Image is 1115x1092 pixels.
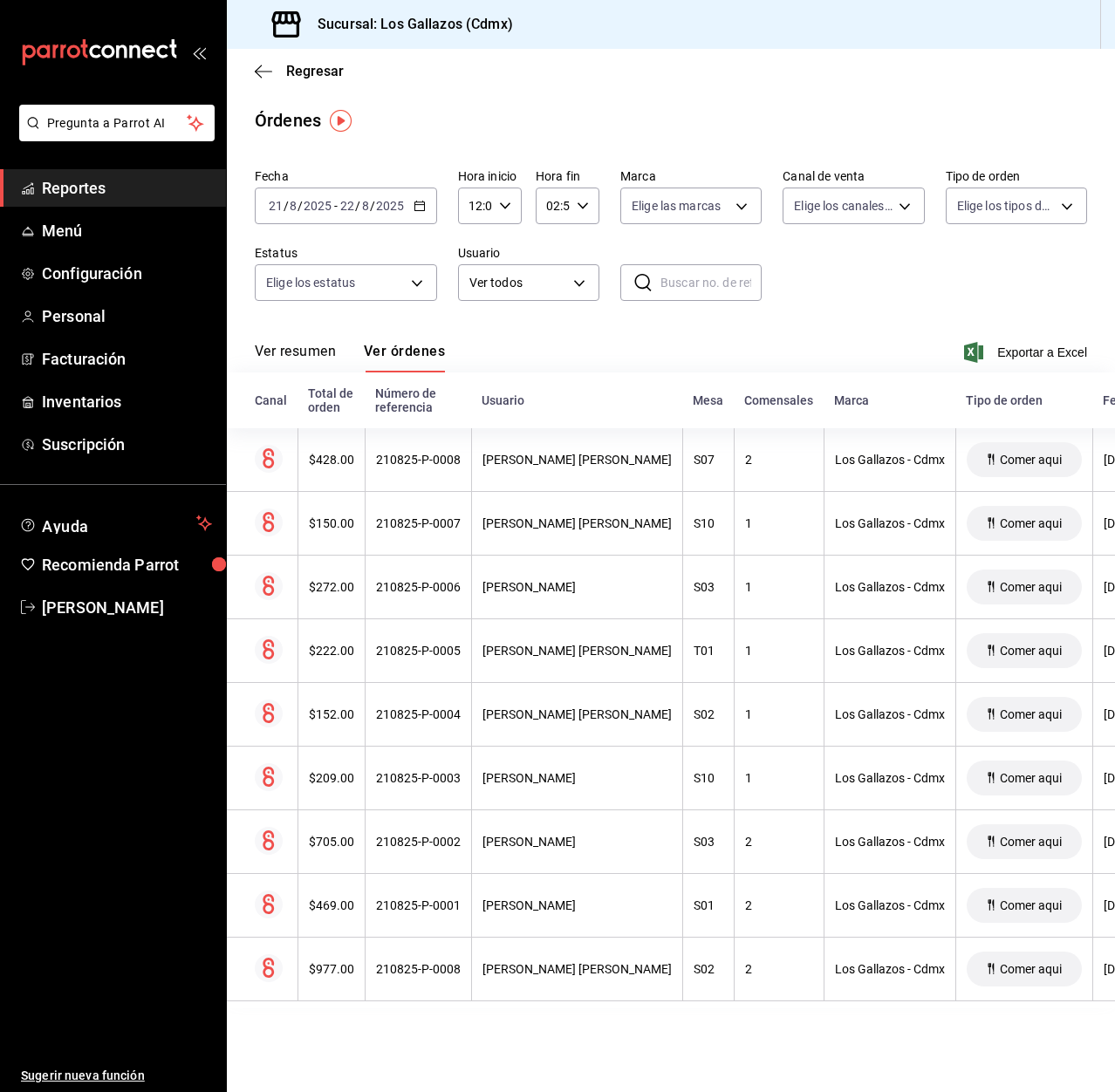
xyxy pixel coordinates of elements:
[255,247,437,259] label: Estatus
[42,176,212,200] span: Reportes
[745,707,813,721] div: 1
[783,170,924,182] label: Canal de venta
[536,170,599,182] label: Hora fin
[42,513,189,534] span: Ayuda
[364,343,445,372] button: Ver órdenes
[835,707,945,721] div: Los Gallazos - Cdmx
[745,580,813,594] div: 1
[993,898,1069,912] span: Comer aqui
[745,644,813,658] div: 1
[42,304,212,328] span: Personal
[376,453,461,467] div: 210825-P-0008
[21,1067,212,1085] span: Sugerir nueva función
[834,393,945,407] div: Marca
[660,265,762,300] input: Buscar no. de referencia
[376,962,461,976] div: 210825-P-0008
[375,386,461,414] div: Número de referencia
[620,170,762,182] label: Marca
[693,393,723,407] div: Mesa
[745,516,813,530] div: 1
[745,835,813,849] div: 2
[993,644,1069,658] span: Comer aqui
[309,898,354,912] div: $469.00
[309,580,354,594] div: $272.00
[482,453,672,467] div: [PERSON_NAME] [PERSON_NAME]
[309,707,354,721] div: $152.00
[376,898,461,912] div: 210825-P-0001
[469,274,567,292] span: Ver todos
[42,596,212,619] span: [PERSON_NAME]
[835,580,945,594] div: Los Gallazos - Cdmx
[375,199,405,213] input: ----
[376,580,461,594] div: 210825-P-0006
[835,835,945,849] div: Los Gallazos - Cdmx
[694,644,723,658] div: T01
[835,962,945,976] div: Los Gallazos - Cdmx
[376,771,461,785] div: 210825-P-0003
[303,199,332,213] input: ----
[745,962,813,976] div: 2
[192,45,206,59] button: open_drawer_menu
[309,835,354,849] div: $705.00
[993,962,1069,976] span: Comer aqui
[482,771,672,785] div: [PERSON_NAME]
[835,644,945,658] div: Los Gallazos - Cdmx
[694,771,723,785] div: S10
[482,707,672,721] div: [PERSON_NAME] [PERSON_NAME]
[309,516,354,530] div: $150.00
[694,962,723,976] div: S02
[309,644,354,658] div: $222.00
[993,771,1069,785] span: Comer aqui
[284,199,289,213] span: /
[266,274,355,291] span: Elige los estatus
[309,771,354,785] div: $209.00
[482,962,672,976] div: [PERSON_NAME] [PERSON_NAME]
[42,433,212,456] span: Suscripción
[376,835,461,849] div: 210825-P-0002
[835,898,945,912] div: Los Gallazos - Cdmx
[745,898,813,912] div: 2
[835,771,945,785] div: Los Gallazos - Cdmx
[334,199,338,213] span: -
[376,707,461,721] div: 210825-P-0004
[42,347,212,371] span: Facturación
[966,393,1082,407] div: Tipo de orden
[255,343,336,372] button: Ver resumen
[968,342,1087,363] button: Exportar a Excel
[289,199,298,213] input: --
[482,644,672,658] div: [PERSON_NAME] [PERSON_NAME]
[42,262,212,285] span: Configuración
[42,553,212,577] span: Recomienda Parrot
[330,110,352,132] img: Tooltip marker
[482,835,672,849] div: [PERSON_NAME]
[458,170,522,182] label: Hora inicio
[255,393,287,407] div: Canal
[694,453,723,467] div: S07
[19,105,215,141] button: Pregunta a Parrot AI
[694,835,723,849] div: S03
[482,580,672,594] div: [PERSON_NAME]
[255,343,445,372] div: navigation tabs
[255,107,321,133] div: Órdenes
[993,580,1069,594] span: Comer aqui
[482,898,672,912] div: [PERSON_NAME]
[993,516,1069,530] span: Comer aqui
[304,14,513,35] h3: Sucursal: Los Gallazos (Cdmx)
[482,516,672,530] div: [PERSON_NAME] [PERSON_NAME]
[308,386,354,414] div: Total de orden
[309,962,354,976] div: $977.00
[376,644,461,658] div: 210825-P-0005
[458,247,599,259] label: Usuario
[47,114,188,133] span: Pregunta a Parrot AI
[694,707,723,721] div: S02
[339,199,355,213] input: --
[42,390,212,413] span: Inventarios
[12,126,215,145] a: Pregunta a Parrot AI
[745,453,813,467] div: 2
[361,199,370,213] input: --
[286,63,344,79] span: Regresar
[355,199,360,213] span: /
[835,516,945,530] div: Los Gallazos - Cdmx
